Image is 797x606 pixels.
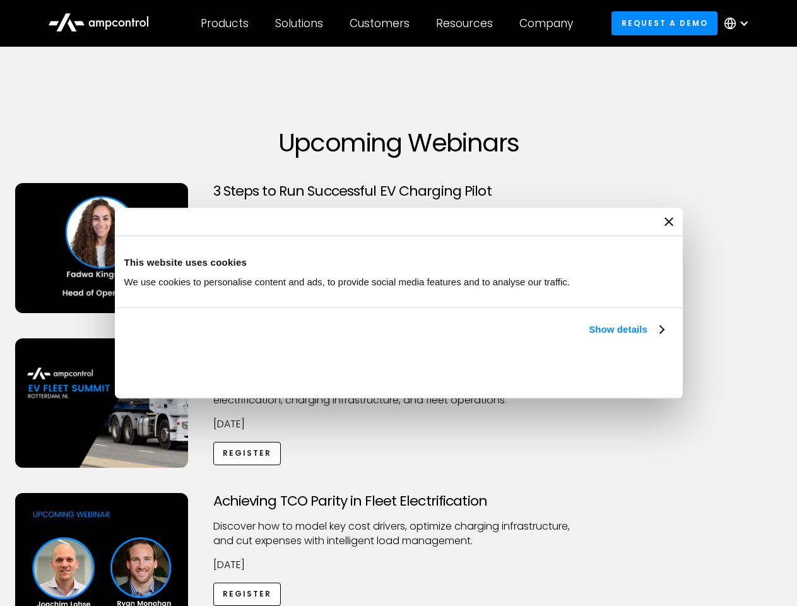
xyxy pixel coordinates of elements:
[201,16,249,30] div: Products
[213,417,584,431] p: [DATE]
[487,352,668,388] button: Okay
[213,183,584,199] h3: 3 Steps to Run Successful EV Charging Pilot
[664,217,673,226] button: Close banner
[213,493,584,509] h3: Achieving TCO Parity in Fleet Electrification
[611,11,717,35] a: Request a demo
[213,520,584,548] p: Discover how to model key cost drivers, optimize charging infrastructure, and cut expenses with i...
[213,442,281,465] a: Register
[213,583,281,606] a: Register
[124,276,570,287] span: We use cookies to personalise content and ads, to provide social media features and to analyse ou...
[519,16,573,30] div: Company
[124,255,673,270] div: This website uses cookies
[589,322,663,337] a: Show details
[15,128,782,158] h1: Upcoming Webinars
[350,16,410,30] div: Customers
[275,16,323,30] div: Solutions
[436,16,493,30] div: Resources
[213,558,584,572] p: [DATE]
